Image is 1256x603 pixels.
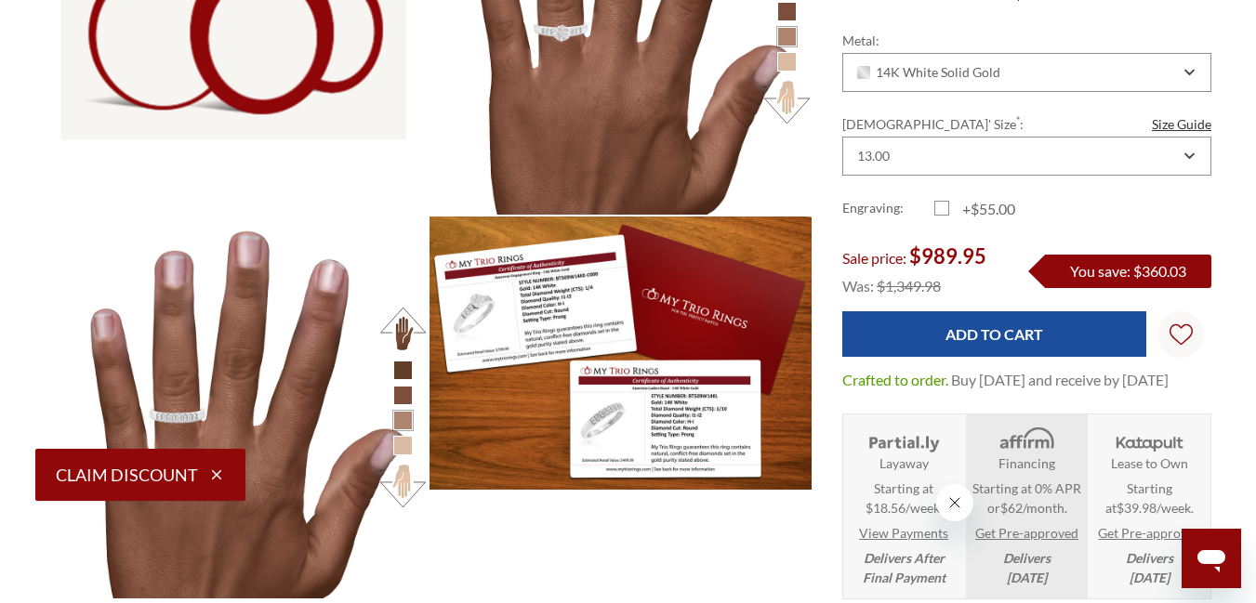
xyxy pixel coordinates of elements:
button: Claim Discount [35,449,245,501]
input: Add to Cart [842,311,1146,357]
img: Photo of Amorous 1/3 CT. T.W. Round Cluster Bridal Set 14K White Gold [BT509WL] [HT-3] [46,216,428,598]
label: [DEMOGRAPHIC_DATA]' Size : [842,114,1211,134]
iframe: Button to launch messaging window [1182,529,1241,588]
span: Sale price: [842,249,906,267]
span: $1,349.98 [877,277,941,295]
label: +$55.00 [934,198,1026,220]
iframe: Close message [936,484,973,521]
svg: Wish Lists [1170,265,1193,404]
span: [DATE] [1007,570,1047,585]
img: Layaway [866,426,943,453]
em: Delivers [1003,548,1051,587]
span: You save: $360.03 [1070,262,1186,280]
span: Was: [842,277,874,295]
span: Starting at $18.56/week. [866,478,943,518]
strong: Layaway [879,453,929,473]
span: $989.95 [909,243,986,269]
li: Layaway [843,414,964,598]
a: Get Pre-approved [975,523,1078,543]
img: Affirm [988,426,1065,453]
img: Amorous 1/3 CT. T.W. Round Cluster Bridal Set 14K White Gold [430,216,812,490]
span: 14K White Solid Gold [857,65,1000,80]
dd: Buy [DATE] and receive by [DATE] [951,369,1169,391]
div: Combobox [842,53,1211,92]
a: Size Guide [1152,114,1211,134]
span: Hello there! Welcome to My Trio Rings! Please let us know what questions you have! 😀 [11,13,219,65]
div: 13.00 [857,149,890,164]
img: Katapult [1111,426,1188,453]
a: Get Pre-approved [1098,523,1201,543]
dt: Crafted to order. [842,369,948,391]
a: Wish Lists [1157,311,1204,358]
label: Metal: [842,31,1211,50]
li: Affirm [966,414,1087,598]
em: Delivers [1126,548,1173,587]
em: Delivers After Final Payment [863,548,945,587]
li: Katapult [1090,414,1210,598]
a: View Payments [859,523,948,543]
div: Combobox [842,137,1211,176]
label: Engraving: [842,198,934,220]
span: [DATE] [1130,570,1170,585]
